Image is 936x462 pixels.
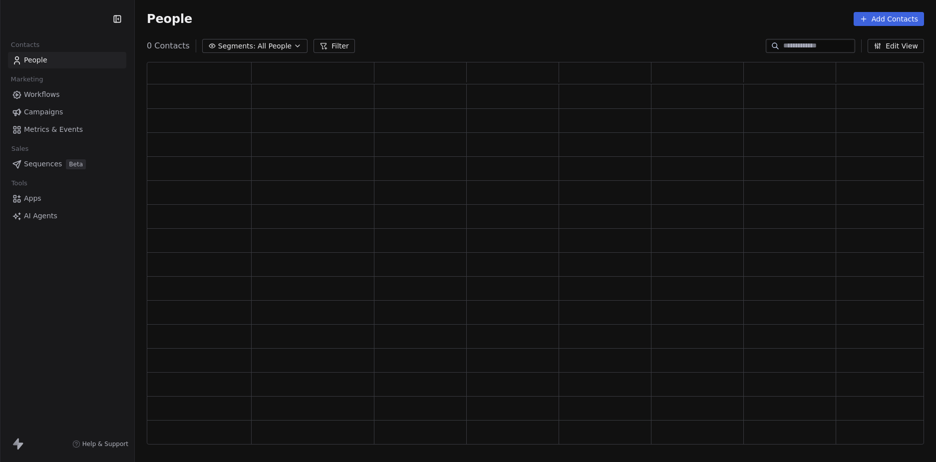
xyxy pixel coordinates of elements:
[8,121,126,138] a: Metrics & Events
[8,86,126,103] a: Workflows
[147,84,929,445] div: grid
[147,40,190,52] span: 0 Contacts
[868,39,924,53] button: Edit View
[8,104,126,120] a: Campaigns
[7,141,33,156] span: Sales
[258,41,292,51] span: All People
[8,190,126,207] a: Apps
[24,211,57,221] span: AI Agents
[8,208,126,224] a: AI Agents
[24,107,63,117] span: Campaigns
[7,176,31,191] span: Tools
[24,124,83,135] span: Metrics & Events
[854,12,924,26] button: Add Contacts
[72,440,128,448] a: Help & Support
[8,52,126,68] a: People
[8,156,126,172] a: SequencesBeta
[24,159,62,169] span: Sequences
[147,11,192,26] span: People
[313,39,355,53] button: Filter
[24,55,47,65] span: People
[6,37,44,52] span: Contacts
[24,193,41,204] span: Apps
[66,159,86,169] span: Beta
[82,440,128,448] span: Help & Support
[6,72,47,87] span: Marketing
[24,89,60,100] span: Workflows
[218,41,256,51] span: Segments:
